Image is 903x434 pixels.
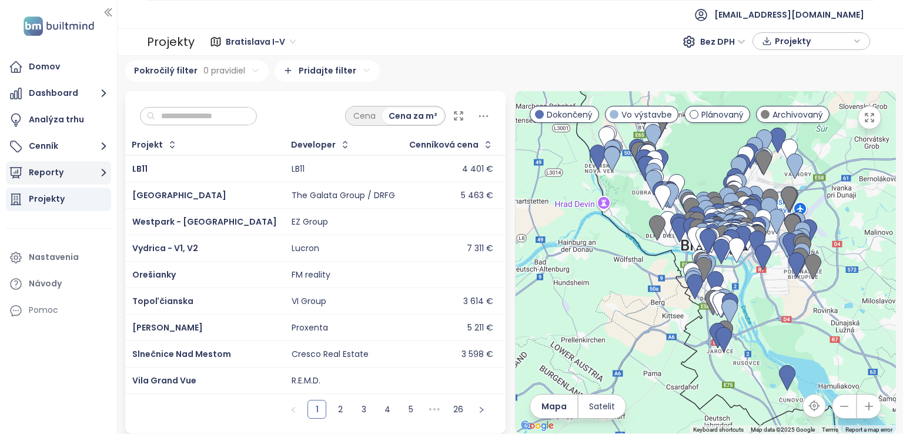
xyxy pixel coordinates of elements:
[449,400,467,419] li: 26
[461,191,493,201] div: 5 463 €
[132,322,203,333] a: [PERSON_NAME]
[6,188,111,211] a: Projekty
[6,161,111,185] button: Reporty
[402,400,420,419] li: 5
[132,141,163,149] div: Projekt
[518,418,557,433] img: Google
[308,400,326,418] a: 1
[409,141,479,149] div: Cenníková cena
[462,164,493,175] div: 4 401 €
[461,349,493,360] div: 3 598 €
[29,250,79,265] div: Nastavenia
[292,376,320,386] div: R.E.M.D.
[425,400,444,419] li: Nasledujúcich 5 strán
[530,395,577,418] button: Mapa
[292,349,369,360] div: Cresco Real Estate
[355,400,373,418] a: 3
[541,400,567,413] span: Mapa
[472,400,491,419] button: right
[759,32,864,50] div: button
[822,426,838,433] a: Terms (opens in new tab)
[29,59,60,74] div: Domov
[518,418,557,433] a: Open this area in Google Maps (opens a new window)
[6,55,111,79] a: Domov
[132,295,193,307] a: Topoľčianska
[29,192,65,206] div: Projekty
[290,406,297,413] span: left
[382,108,444,124] div: Cena za m²
[291,141,336,149] div: Developer
[693,426,744,434] button: Keyboard shortcuts
[714,1,864,29] span: [EMAIL_ADDRESS][DOMAIN_NAME]
[331,400,350,419] li: 2
[132,189,226,201] a: [GEOGRAPHIC_DATA]
[425,400,444,419] span: •••
[292,270,330,281] div: FM reality
[354,400,373,419] li: 3
[347,108,382,124] div: Cena
[307,400,326,419] li: 1
[203,64,245,77] span: 0 pravidiel
[147,31,195,54] div: Projekty
[467,243,493,254] div: 7 311 €
[292,191,395,201] div: The Galata Group / DRFG
[284,400,303,419] li: Predchádzajúca strana
[29,276,62,291] div: Návody
[6,246,111,269] a: Nastavenia
[6,135,111,158] button: Cenník
[589,400,615,413] span: Satelit
[578,395,626,418] button: Satelit
[547,108,593,121] span: Dokončený
[132,242,198,254] a: Vydrica - V1, V2
[292,164,305,175] div: LB11
[6,108,111,132] a: Analýza trhu
[467,323,493,333] div: 5 211 €
[6,82,111,105] button: Dashboard
[132,163,148,175] a: LB11
[472,400,491,419] li: Nasledujúca strana
[29,112,84,127] div: Analýza trhu
[292,243,319,254] div: Lucron
[292,296,326,307] div: VI Group
[449,400,467,418] a: 26
[20,14,98,38] img: logo
[292,217,328,228] div: EZ Group
[700,33,745,51] span: Bez DPH
[463,296,493,307] div: 3 614 €
[378,400,397,419] li: 4
[275,60,380,82] div: Pridajte filter
[621,108,672,121] span: Vo výstavbe
[845,426,892,433] a: Report a map error
[772,108,823,121] span: Archivovaný
[132,375,196,386] a: Vila Grand Vue
[751,426,815,433] span: Map data ©2025 Google
[6,272,111,296] a: Návody
[132,269,176,281] a: Orešianky
[478,406,485,413] span: right
[6,299,111,322] div: Pomoc
[29,303,58,318] div: Pomoc
[284,400,303,419] button: left
[132,348,231,360] a: Slnečnice Nad Mestom
[379,400,396,418] a: 4
[132,216,277,228] a: Westpark - [GEOGRAPHIC_DATA]
[332,400,349,418] a: 2
[125,60,269,82] div: Pokročilý filter
[701,108,744,121] span: Plánovaný
[402,400,420,418] a: 5
[775,32,851,50] span: Projekty
[226,33,296,51] span: Bratislava I-V
[292,323,328,333] div: Proxenta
